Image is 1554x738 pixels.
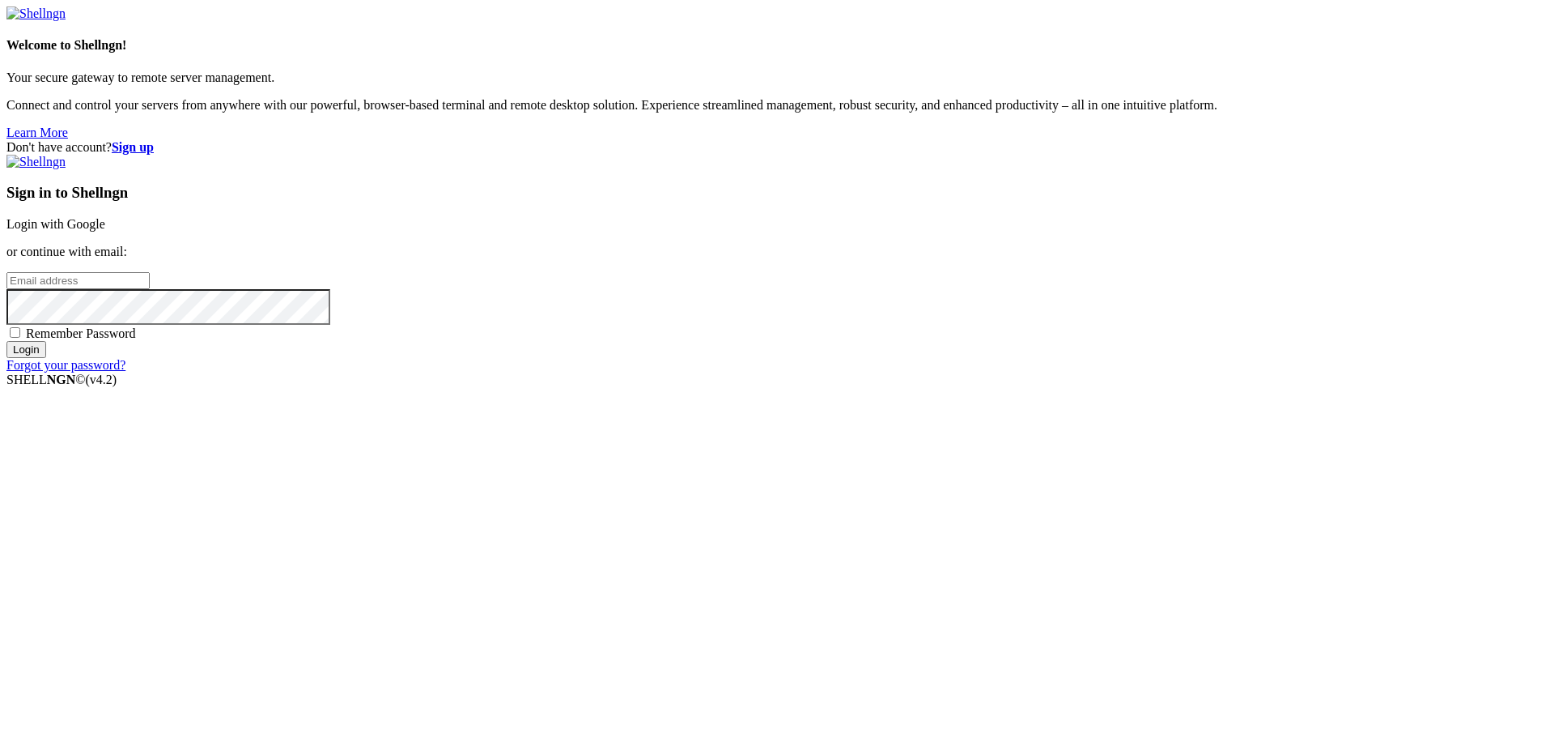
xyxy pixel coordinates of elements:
a: Forgot your password? [6,358,125,372]
input: Email address [6,272,150,289]
img: Shellngn [6,6,66,21]
a: Learn More [6,126,68,139]
p: Your secure gateway to remote server management. [6,70,1548,85]
a: Sign up [112,140,154,154]
b: NGN [47,373,76,386]
p: Connect and control your servers from anywhere with our powerful, browser-based terminal and remo... [6,98,1548,113]
p: or continue with email: [6,245,1548,259]
span: Remember Password [26,326,136,340]
span: 4.2.0 [86,373,117,386]
span: SHELL © [6,373,117,386]
input: Remember Password [10,327,20,338]
a: Login with Google [6,217,105,231]
h4: Welcome to Shellngn! [6,38,1548,53]
div: Don't have account? [6,140,1548,155]
input: Login [6,341,46,358]
img: Shellngn [6,155,66,169]
h3: Sign in to Shellngn [6,184,1548,202]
